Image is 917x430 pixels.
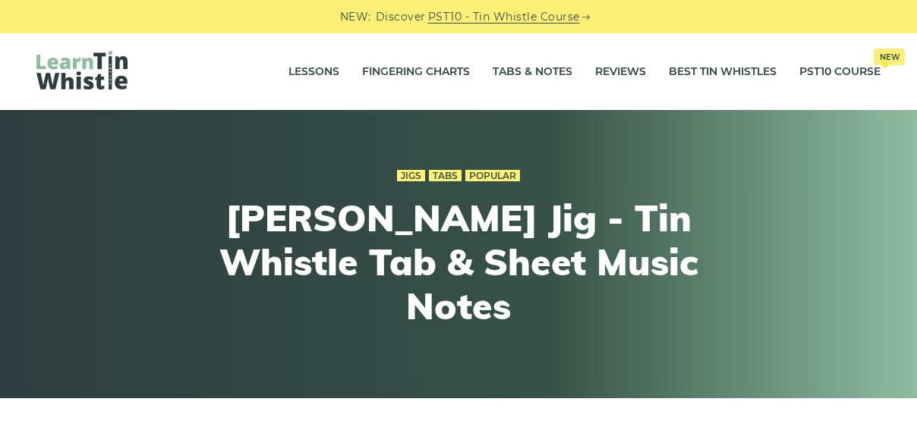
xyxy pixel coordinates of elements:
[669,53,777,91] a: Best Tin Whistles
[179,196,738,328] h1: [PERSON_NAME] Jig - Tin Whistle Tab & Sheet Music Notes
[288,53,339,91] a: Lessons
[397,170,425,182] a: Jigs
[362,53,470,91] a: Fingering Charts
[493,53,572,91] a: Tabs & Notes
[799,53,881,91] a: PST10 CourseNew
[465,170,520,182] a: Popular
[36,51,128,89] img: LearnTinWhistle.com
[595,53,646,91] a: Reviews
[429,170,462,182] a: Tabs
[874,49,905,65] span: New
